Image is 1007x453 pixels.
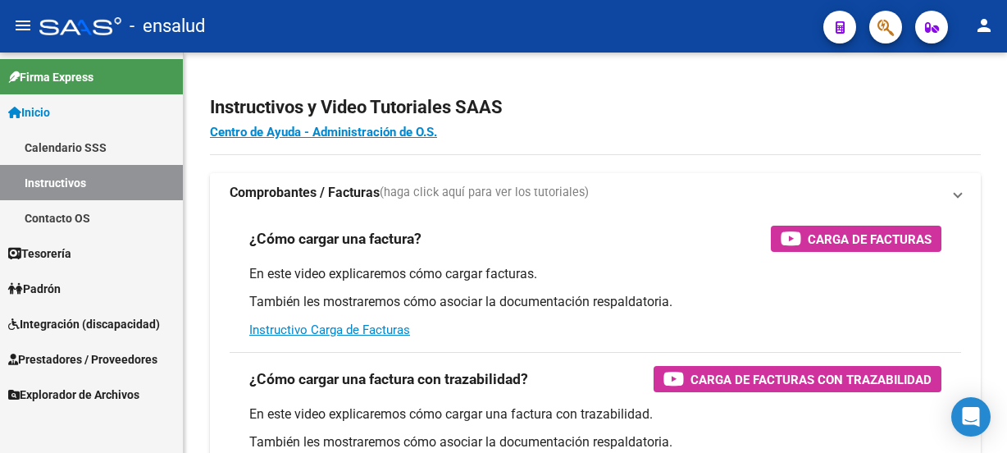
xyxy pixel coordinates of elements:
[771,226,941,252] button: Carga de Facturas
[8,315,160,333] span: Integración (discapacidad)
[8,245,71,263] span: Tesorería
[230,184,380,202] strong: Comprobantes / Facturas
[13,16,33,35] mat-icon: menu
[249,323,410,337] a: Instructivo Carga de Facturas
[8,350,157,368] span: Prestadores / Proveedores
[210,92,981,123] h2: Instructivos y Video Tutoriales SAAS
[130,8,205,44] span: - ensalud
[380,184,589,202] span: (haga click aquí para ver los tutoriales)
[249,227,421,250] h3: ¿Cómo cargar una factura?
[8,68,93,86] span: Firma Express
[654,366,941,392] button: Carga de Facturas con Trazabilidad
[249,293,941,311] p: También les mostraremos cómo asociar la documentación respaldatoria.
[690,369,932,390] span: Carga de Facturas con Trazabilidad
[249,405,941,423] p: En este video explicaremos cómo cargar una factura con trazabilidad.
[8,386,139,404] span: Explorador de Archivos
[249,265,941,283] p: En este video explicaremos cómo cargar facturas.
[951,397,991,437] div: Open Intercom Messenger
[210,125,437,140] a: Centro de Ayuda - Administración de O.S.
[8,103,50,121] span: Inicio
[8,280,61,298] span: Padrón
[249,368,528,391] h3: ¿Cómo cargar una factura con trazabilidad?
[808,229,932,249] span: Carga de Facturas
[249,433,941,451] p: También les mostraremos cómo asociar la documentación respaldatoria.
[210,173,981,213] mat-expansion-panel-header: Comprobantes / Facturas(haga click aquí para ver los tutoriales)
[974,16,994,35] mat-icon: person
